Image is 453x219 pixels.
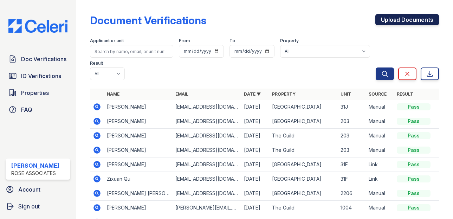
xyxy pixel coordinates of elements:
[269,201,338,215] td: The Guild
[173,157,241,172] td: [EMAIL_ADDRESS][DOMAIN_NAME]
[366,157,394,172] td: Link
[229,38,235,44] label: To
[104,201,173,215] td: [PERSON_NAME]
[338,129,366,143] td: 203
[366,143,394,157] td: Manual
[269,129,338,143] td: The Guild
[175,91,188,97] a: Email
[338,143,366,157] td: 203
[241,186,269,201] td: [DATE]
[366,129,394,143] td: Manual
[397,175,431,182] div: Pass
[269,157,338,172] td: [GEOGRAPHIC_DATA]
[244,91,261,97] a: Date ▼
[241,157,269,172] td: [DATE]
[104,114,173,129] td: [PERSON_NAME]
[338,201,366,215] td: 1004
[11,170,59,177] div: Rose Associates
[21,105,32,114] span: FAQ
[366,100,394,114] td: Manual
[241,172,269,186] td: [DATE]
[269,100,338,114] td: [GEOGRAPHIC_DATA]
[173,100,241,114] td: [EMAIL_ADDRESS][DOMAIN_NAME]
[3,199,73,213] a: Sign out
[90,14,206,27] div: Document Verifications
[173,129,241,143] td: [EMAIL_ADDRESS][DOMAIN_NAME]
[338,100,366,114] td: 31J
[107,91,119,97] a: Name
[397,147,431,154] div: Pass
[269,143,338,157] td: The Guild
[104,129,173,143] td: [PERSON_NAME]
[90,45,173,58] input: Search by name, email, or unit number
[241,114,269,129] td: [DATE]
[338,172,366,186] td: 31F
[280,38,299,44] label: Property
[11,161,59,170] div: [PERSON_NAME]
[21,55,66,63] span: Doc Verifications
[6,52,70,66] a: Doc Verifications
[173,186,241,201] td: [EMAIL_ADDRESS][DOMAIN_NAME]
[397,161,431,168] div: Pass
[104,172,173,186] td: Zixuan Qu
[397,190,431,197] div: Pass
[366,201,394,215] td: Manual
[397,118,431,125] div: Pass
[179,38,190,44] label: From
[369,91,387,97] a: Source
[397,132,431,139] div: Pass
[3,19,73,33] img: CE_Logo_Blue-a8612792a0a2168367f1c8372b55b34899dd931a85d93a1a3d3e32e68fde9ad4.png
[173,201,241,215] td: [PERSON_NAME][EMAIL_ADDRESS][PERSON_NAME][DOMAIN_NAME]
[338,157,366,172] td: 31F
[366,186,394,201] td: Manual
[338,186,366,201] td: 2206
[338,114,366,129] td: 203
[397,103,431,110] div: Pass
[272,91,296,97] a: Property
[366,172,394,186] td: Link
[241,143,269,157] td: [DATE]
[6,86,70,100] a: Properties
[6,69,70,83] a: ID Verifications
[375,14,439,25] a: Upload Documents
[397,204,431,211] div: Pass
[104,186,173,201] td: [PERSON_NAME] [PERSON_NAME] Gom
[173,172,241,186] td: [EMAIL_ADDRESS][DOMAIN_NAME]
[241,129,269,143] td: [DATE]
[104,157,173,172] td: [PERSON_NAME]
[104,143,173,157] td: [PERSON_NAME]
[397,91,413,97] a: Result
[269,172,338,186] td: [GEOGRAPHIC_DATA]
[90,38,124,44] label: Applicant or unit
[241,201,269,215] td: [DATE]
[241,100,269,114] td: [DATE]
[173,143,241,157] td: [EMAIL_ADDRESS][DOMAIN_NAME]
[90,60,103,66] label: Result
[269,186,338,201] td: [GEOGRAPHIC_DATA]
[3,182,73,197] a: Account
[21,89,49,97] span: Properties
[6,103,70,117] a: FAQ
[269,114,338,129] td: [GEOGRAPHIC_DATA]
[173,114,241,129] td: [EMAIL_ADDRESS][DOMAIN_NAME]
[18,202,40,211] span: Sign out
[341,91,351,97] a: Unit
[18,185,40,194] span: Account
[366,114,394,129] td: Manual
[21,72,61,80] span: ID Verifications
[104,100,173,114] td: [PERSON_NAME]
